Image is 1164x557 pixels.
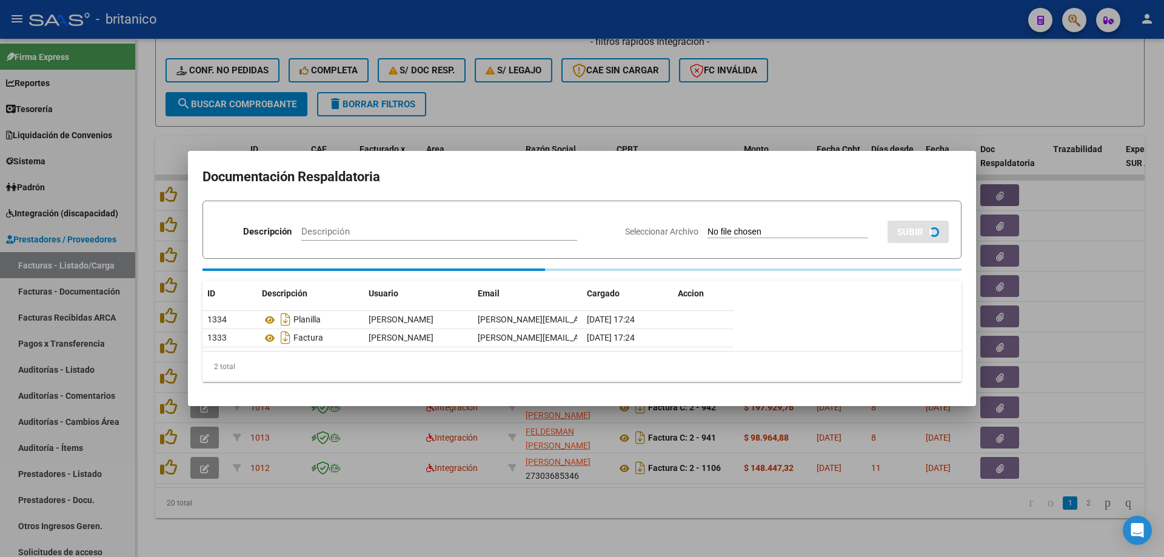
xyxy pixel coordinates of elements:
[243,225,292,239] p: Descripción
[202,352,962,382] div: 2 total
[262,289,307,298] span: Descripción
[673,281,734,307] datatable-header-cell: Accion
[369,315,433,324] span: [PERSON_NAME]
[207,289,215,298] span: ID
[202,281,257,307] datatable-header-cell: ID
[888,221,949,243] button: SUBIR
[278,328,293,347] i: Descargar documento
[278,310,293,329] i: Descargar documento
[1123,516,1152,545] div: Open Intercom Messenger
[262,310,359,329] div: Planilla
[678,289,704,298] span: Accion
[478,333,677,342] span: [PERSON_NAME][EMAIL_ADDRESS][DOMAIN_NAME]
[582,281,673,307] datatable-header-cell: Cargado
[473,281,582,307] datatable-header-cell: Email
[478,289,500,298] span: Email
[369,289,398,298] span: Usuario
[625,227,698,236] span: Seleccionar Archivo
[587,333,635,342] span: [DATE] 17:24
[478,315,677,324] span: [PERSON_NAME][EMAIL_ADDRESS][DOMAIN_NAME]
[207,333,227,342] span: 1333
[364,281,473,307] datatable-header-cell: Usuario
[202,165,962,188] h2: Documentación Respaldatoria
[262,328,359,347] div: Factura
[207,315,227,324] span: 1334
[587,315,635,324] span: [DATE] 17:24
[897,227,923,238] span: SUBIR
[257,281,364,307] datatable-header-cell: Descripción
[587,289,620,298] span: Cargado
[369,333,433,342] span: [PERSON_NAME]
